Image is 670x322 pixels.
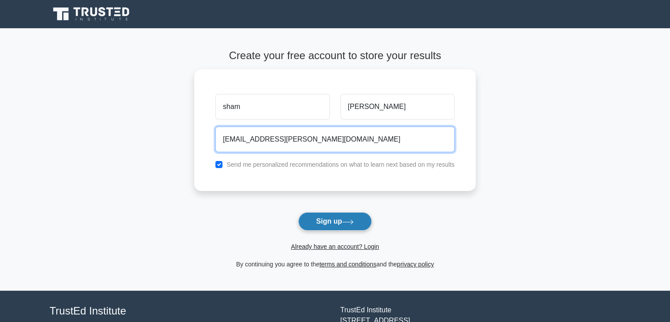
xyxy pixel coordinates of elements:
[194,49,476,62] h4: Create your free account to store your results
[215,94,329,120] input: First name
[215,127,455,152] input: Email
[50,305,330,318] h4: TrustEd Institute
[397,261,434,268] a: privacy policy
[298,212,372,231] button: Sign up
[226,161,455,168] label: Send me personalized recommendations on what to learn next based on my results
[341,94,455,120] input: Last name
[189,259,481,270] div: By continuing you agree to the and the
[291,243,379,250] a: Already have an account? Login
[319,261,376,268] a: terms and conditions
